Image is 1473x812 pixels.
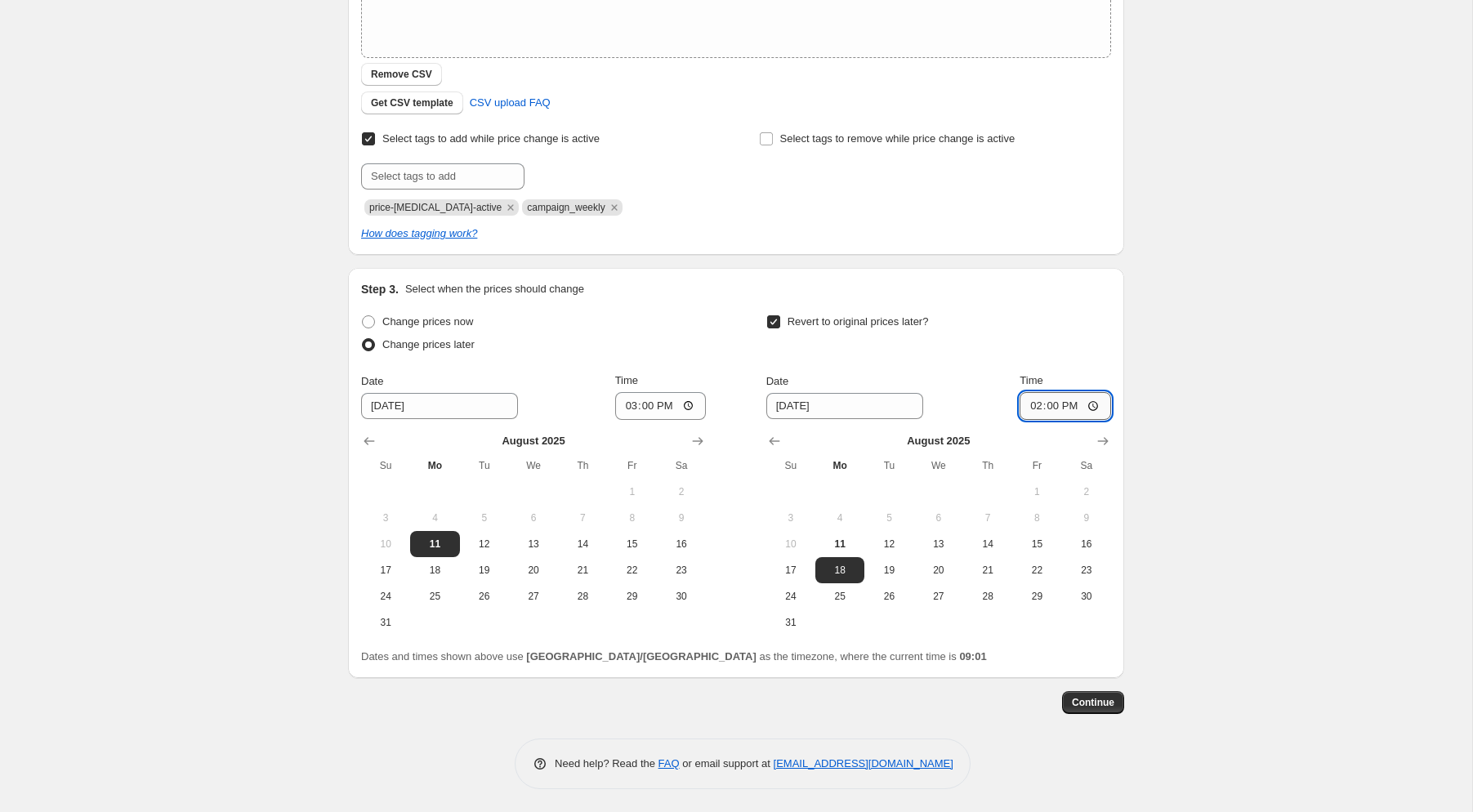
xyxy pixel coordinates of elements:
button: Friday August 29 2025 [1012,583,1061,609]
span: Mo [417,459,453,472]
span: Need help? Read the [555,757,658,770]
button: Sunday August 10 2025 [766,531,815,557]
span: 8 [614,511,650,524]
th: Sunday [361,453,410,479]
h2: Step 3. [361,281,399,297]
span: 7 [970,511,1006,524]
span: 23 [663,564,699,577]
button: Thursday August 7 2025 [963,505,1012,531]
button: Wednesday August 27 2025 [914,583,963,609]
button: Monday August 18 2025 [815,557,864,583]
span: 5 [871,511,907,524]
th: Wednesday [914,453,963,479]
button: Friday August 1 2025 [1012,479,1061,505]
span: 30 [1069,590,1105,603]
span: 8 [1019,511,1055,524]
button: Show next month, September 2025 [686,430,709,453]
button: Friday August 15 2025 [608,531,657,557]
span: Select tags to add while price change is active [382,132,600,145]
span: price-change-job-active [369,202,502,213]
span: Time [615,374,638,386]
span: 18 [417,564,453,577]
button: Sunday August 24 2025 [361,583,410,609]
th: Wednesday [509,453,558,479]
th: Monday [410,453,459,479]
button: Wednesday August 13 2025 [914,531,963,557]
span: 26 [871,590,907,603]
span: Dates and times shown above use as the timezone, where the current time is [361,650,987,663]
button: Friday August 22 2025 [1012,557,1061,583]
span: 6 [921,511,957,524]
button: Friday August 8 2025 [608,505,657,531]
button: Remove price-change-job-active [503,200,518,215]
span: 12 [871,538,907,551]
b: 09:01 [959,650,986,663]
button: Friday August 8 2025 [1012,505,1061,531]
button: Sunday August 31 2025 [766,609,815,636]
span: We [516,459,551,472]
button: Wednesday August 13 2025 [509,531,558,557]
button: Today Monday August 11 2025 [410,531,459,557]
span: Tu [871,459,907,472]
button: Saturday August 9 2025 [1062,505,1111,531]
button: Show previous month, July 2025 [358,430,381,453]
button: Tuesday August 12 2025 [864,531,913,557]
button: Sunday August 17 2025 [766,557,815,583]
button: Tuesday August 5 2025 [864,505,913,531]
span: Th [565,459,600,472]
a: FAQ [658,757,680,770]
span: Fr [614,459,650,472]
span: 14 [970,538,1006,551]
span: 3 [773,511,809,524]
span: Su [773,459,809,472]
span: 29 [1019,590,1055,603]
span: Remove CSV [371,68,432,81]
span: Sa [1069,459,1105,472]
span: Tu [466,459,502,472]
button: Thursday August 28 2025 [558,583,607,609]
span: Continue [1072,696,1114,709]
button: Continue [1062,691,1124,714]
input: 8/11/2025 [766,393,923,419]
span: 27 [516,590,551,603]
th: Saturday [1062,453,1111,479]
button: Thursday August 21 2025 [963,557,1012,583]
span: 11 [822,538,858,551]
button: Thursday August 14 2025 [963,531,1012,557]
button: Saturday August 30 2025 [657,583,706,609]
span: Mo [822,459,858,472]
span: 13 [516,538,551,551]
span: Sa [663,459,699,472]
th: Sunday [766,453,815,479]
b: [GEOGRAPHIC_DATA]/[GEOGRAPHIC_DATA] [526,650,756,663]
span: 24 [368,590,404,603]
span: 17 [773,564,809,577]
span: 2 [1069,485,1105,498]
span: 7 [565,511,600,524]
button: Saturday August 30 2025 [1062,583,1111,609]
span: 21 [565,564,600,577]
button: Friday August 29 2025 [608,583,657,609]
button: Monday August 25 2025 [815,583,864,609]
span: 9 [663,511,699,524]
span: 1 [614,485,650,498]
span: 15 [614,538,650,551]
span: 29 [614,590,650,603]
button: Wednesday August 6 2025 [914,505,963,531]
button: Tuesday August 19 2025 [460,557,509,583]
span: CSV upload FAQ [470,95,551,111]
span: 26 [466,590,502,603]
button: Thursday August 28 2025 [963,583,1012,609]
button: Sunday August 31 2025 [361,609,410,636]
span: 21 [970,564,1006,577]
span: 1 [1019,485,1055,498]
span: Change prices now [382,315,473,328]
button: Thursday August 14 2025 [558,531,607,557]
button: Sunday August 10 2025 [361,531,410,557]
button: Saturday August 23 2025 [657,557,706,583]
button: Thursday August 7 2025 [558,505,607,531]
input: Select tags to add [361,163,524,190]
input: 8/11/2025 [361,393,518,419]
button: Wednesday August 27 2025 [509,583,558,609]
span: 9 [1069,511,1105,524]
